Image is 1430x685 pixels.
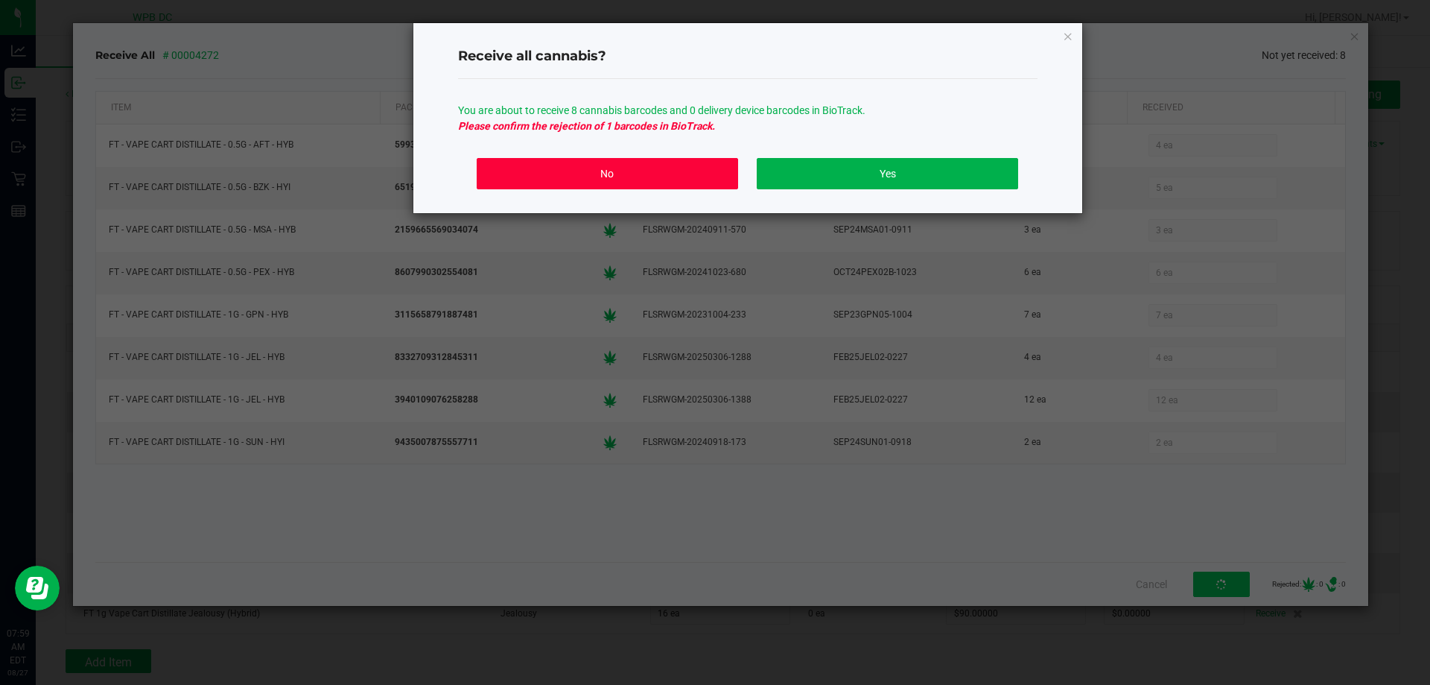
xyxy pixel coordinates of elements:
[458,119,1037,134] p: Please confirm the rejection of 1 barcodes in BioTrack.
[458,47,1037,66] h4: Receive all cannabis?
[757,158,1017,189] button: Yes
[15,566,60,610] iframe: Resource center
[1063,27,1073,45] button: Close
[458,103,1037,119] p: You are about to receive 8 cannabis barcodes and 0 delivery device barcodes in BioTrack.
[477,158,737,189] button: No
